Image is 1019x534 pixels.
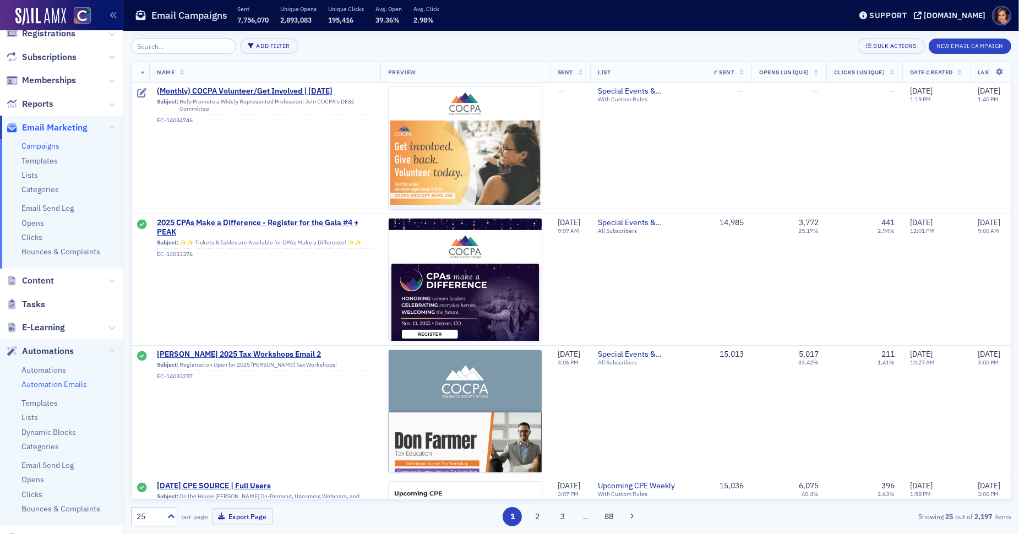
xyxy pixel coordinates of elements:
[157,218,373,237] a: 2025 CPAs Make a Difference - Register for the Gala #4 + PEAK
[598,218,698,228] a: Special Events & Announcements
[910,227,934,235] time: 12:01 PM
[157,361,178,368] span: Subject:
[910,349,933,359] span: [DATE]
[181,511,208,521] label: per page
[138,351,148,362] div: Sent
[21,475,44,484] a: Opens
[878,227,895,235] div: 2.94%
[21,365,66,375] a: Automations
[157,68,175,76] span: Name
[21,232,42,242] a: Clicks
[599,507,618,526] button: 88
[978,349,1000,359] span: [DATE]
[21,504,100,514] a: Bounces & Complaints
[21,203,74,213] a: Email Send Log
[558,86,564,96] span: —
[15,8,66,25] img: SailAMX
[558,217,580,227] span: [DATE]
[138,88,148,99] div: Draft
[834,68,885,76] span: Clicks (Unique)
[978,86,1000,96] span: [DATE]
[558,349,580,359] span: [DATE]
[22,298,45,310] span: Tasks
[869,10,907,20] div: Support
[558,68,573,76] span: Sent
[799,481,819,491] div: 6,075
[910,95,931,103] time: 1:19 PM
[978,490,999,498] time: 3:00 PM
[858,39,924,54] button: Bulk Actions
[929,40,1011,50] a: New Email Campaign
[22,28,75,40] span: Registrations
[157,117,373,124] div: EC-14034746
[598,481,698,491] a: Upcoming CPE Weekly
[240,39,298,54] button: Add Filter
[157,239,178,246] span: Subject:
[6,275,54,287] a: Content
[21,170,38,180] a: Lists
[992,6,1011,25] span: Profile
[157,350,373,359] a: [PERSON_NAME] 2025 Tax Workshops Email 2
[237,5,269,13] p: Sent
[978,217,1000,227] span: [DATE]
[798,227,819,235] div: 25.17%
[6,98,53,110] a: Reports
[157,493,373,510] div: On the House [PERSON_NAME] On-Demand, Upcoming Webinars, and more!
[157,373,373,380] div: EC-14033257
[21,427,76,437] a: Dynamic Blocks
[22,51,77,63] span: Subscriptions
[889,86,895,96] span: —
[21,141,59,151] a: Campaigns
[328,5,364,13] p: Unique Clicks
[157,98,178,112] span: Subject:
[21,442,59,451] a: Categories
[878,491,895,498] div: 2.63%
[558,481,580,491] span: [DATE]
[910,86,933,96] span: [DATE]
[726,511,1011,521] div: Showing out of items
[157,481,373,491] a: [DATE] CPE SOURCE | Full Users
[21,489,42,499] a: Clicks
[280,15,312,24] span: 2,893,083
[413,5,439,13] p: Avg. Click
[713,218,744,228] div: 14,985
[6,122,88,134] a: Email Marketing
[74,7,91,24] img: SailAMX
[558,358,579,366] time: 3:06 PM
[914,12,989,19] button: [DOMAIN_NAME]
[598,68,611,76] span: List
[388,68,416,76] span: Preview
[21,247,100,257] a: Bounces & Complaints
[713,68,734,76] span: # Sent
[528,507,547,526] button: 2
[6,28,75,40] a: Registrations
[598,96,698,103] div: With Custom Rules
[910,217,933,227] span: [DATE]
[21,398,58,408] a: Templates
[873,43,916,49] div: Bulk Actions
[578,511,593,521] span: …
[151,9,227,22] h1: Email Campaigns
[598,86,698,96] span: Special Events & Announcements
[375,5,402,13] p: Avg. Open
[6,51,77,63] a: Subscriptions
[802,491,819,498] div: 40.4%
[131,39,236,54] input: Search…
[944,511,955,521] strong: 25
[21,412,38,422] a: Lists
[137,511,161,522] div: 25
[598,350,698,359] a: Special Events & Announcements
[157,98,373,115] div: Help Promote a Widely Represented Profession: Join COCPA's DE&I Committee
[799,218,819,228] div: 3,772
[799,350,819,359] div: 5,017
[929,39,1011,54] button: New Email Campaign
[157,239,373,249] div: ✨✨ Tickets & Tables are Available for CPAs Make a Difference! ✨✨
[212,508,273,525] button: Export Page
[22,74,76,86] span: Memberships
[910,481,933,491] span: [DATE]
[910,68,953,76] span: Date Created
[558,227,579,235] time: 9:07 AM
